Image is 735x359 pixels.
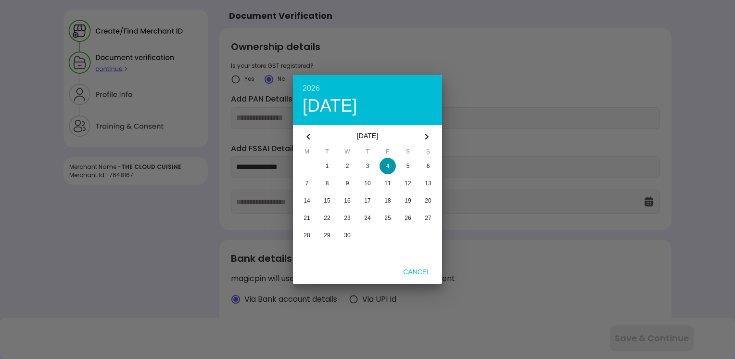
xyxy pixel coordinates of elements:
span: 30 [344,232,350,239]
button: 30 [337,227,357,244]
button: 3 [357,158,378,174]
span: 2 [346,163,349,169]
span: 21 [304,215,310,221]
button: 6 [418,158,438,174]
button: 11 [378,175,398,192]
span: 1 [326,163,329,169]
span: 7 [305,180,309,187]
button: 13 [418,175,438,192]
button: 27 [418,210,438,226]
button: 8 [317,175,337,192]
button: 23 [337,210,357,226]
button: 18 [378,192,398,209]
span: 8 [326,180,329,187]
span: 29 [324,232,330,239]
span: 6 [427,163,430,169]
span: T [357,148,378,158]
button: 21 [297,210,317,226]
button: 15 [317,192,337,209]
button: 29 [317,227,337,244]
button: 12 [398,175,418,192]
button: 2 [337,158,357,174]
span: 17 [364,197,370,204]
span: 9 [346,180,349,187]
span: 4 [386,163,390,169]
span: 18 [384,197,391,204]
button: 19 [398,192,418,209]
button: 14 [297,192,317,209]
button: 4 [378,158,398,174]
span: S [398,148,418,158]
div: [DATE] [320,125,415,148]
span: S [418,148,438,158]
span: F [378,148,398,158]
span: 20 [425,197,431,204]
button: 24 [357,210,378,226]
span: 12 [405,180,411,187]
span: 14 [304,197,310,204]
button: 28 [297,227,317,244]
span: M [297,148,317,158]
button: 22 [317,210,337,226]
span: 26 [405,215,411,221]
span: Cancel [395,268,438,276]
span: 15 [324,197,330,204]
button: 26 [398,210,418,226]
span: W [337,148,357,158]
button: 10 [357,175,378,192]
div: [DATE] [303,97,432,115]
span: 23 [344,215,350,221]
button: 25 [378,210,398,226]
button: 9 [337,175,357,192]
button: 1 [317,158,337,174]
span: 13 [425,180,431,187]
button: 20 [418,192,438,209]
button: 16 [337,192,357,209]
span: 16 [344,197,350,204]
button: Cancel [395,263,438,280]
span: T [317,148,337,158]
span: 11 [384,180,391,187]
button: 5 [398,158,418,174]
span: 27 [425,215,431,221]
span: 5 [406,163,410,169]
span: 22 [324,215,330,221]
span: 24 [364,215,370,221]
div: 2026 [303,85,432,92]
span: 25 [384,215,391,221]
button: 17 [357,192,378,209]
button: 7 [297,175,317,192]
span: 3 [366,163,369,169]
span: 19 [405,197,411,204]
span: 10 [364,180,370,187]
span: 28 [304,232,310,239]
